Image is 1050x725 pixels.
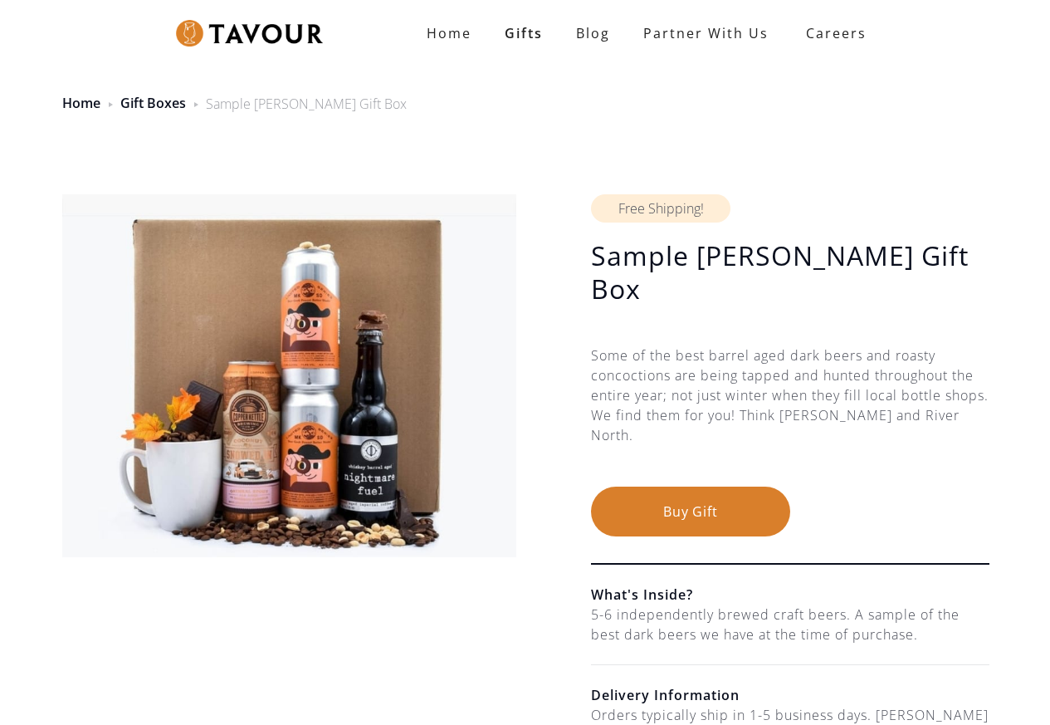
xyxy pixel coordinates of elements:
h6: What's Inside? [591,585,989,605]
div: 5-6 independently brewed craft beers. A sample of the best dark beers we have at the time of purc... [591,605,989,644]
a: Gift Boxes [120,94,186,112]
a: Blog [559,17,627,50]
strong: Home [427,24,471,42]
a: Gifts [488,17,559,50]
button: Buy Gift [591,487,790,536]
a: partner with us [627,17,785,50]
strong: Careers [806,17,867,50]
a: Careers [785,10,879,56]
h6: Delivery Information [591,685,989,705]
h1: Sample [PERSON_NAME] Gift Box [591,239,989,306]
div: Some of the best barrel aged dark beers and roasty concoctions are being tapped and hunted throug... [591,345,989,487]
a: Home [410,17,488,50]
div: Sample [PERSON_NAME] Gift Box [206,94,407,114]
a: Home [62,94,100,112]
div: Free Shipping! [591,194,730,223]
